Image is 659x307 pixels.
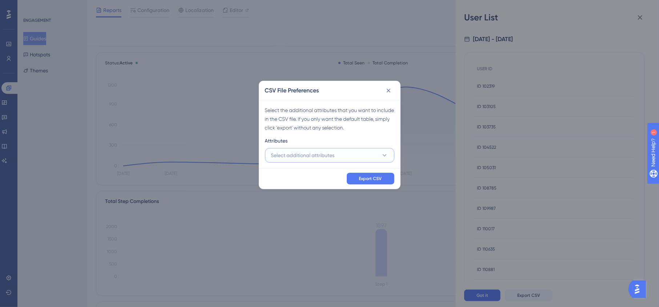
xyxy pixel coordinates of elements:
span: Export CSV [359,176,382,182]
span: Attributes [265,136,288,145]
div: Select the additional attributes that you want to include in the CSV file. If you only want the d... [265,106,394,132]
span: Need Help? [17,2,45,11]
span: Select additional attributes [271,151,335,160]
h2: CSV File Preferences [265,86,319,95]
div: 1 [51,4,53,9]
iframe: UserGuiding AI Assistant Launcher [628,278,650,300]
